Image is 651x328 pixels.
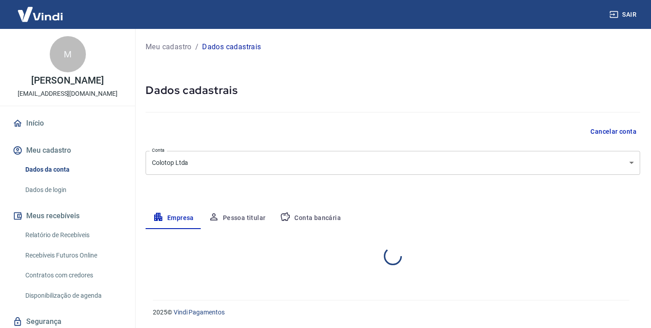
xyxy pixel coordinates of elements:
button: Cancelar conta [587,123,640,140]
div: M [50,36,86,72]
a: Relatório de Recebíveis [22,226,124,244]
a: Dados de login [22,181,124,199]
button: Empresa [146,207,201,229]
h5: Dados cadastrais [146,83,640,98]
a: Vindi Pagamentos [174,309,225,316]
p: Dados cadastrais [202,42,261,52]
p: / [195,42,198,52]
img: Vindi [11,0,70,28]
a: Disponibilização de agenda [22,286,124,305]
button: Meus recebíveis [11,206,124,226]
button: Pessoa titular [201,207,273,229]
a: Meu cadastro [146,42,192,52]
a: Recebíveis Futuros Online [22,246,124,265]
p: [EMAIL_ADDRESS][DOMAIN_NAME] [18,89,118,98]
a: Contratos com credores [22,266,124,285]
a: Início [11,113,124,133]
button: Meu cadastro [11,141,124,160]
button: Sair [608,6,640,23]
a: Dados da conta [22,160,124,179]
div: Colotop Ltda [146,151,640,175]
p: 2025 © [153,308,629,317]
button: Conta bancária [273,207,348,229]
label: Conta [152,147,165,154]
p: [PERSON_NAME] [31,76,104,85]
